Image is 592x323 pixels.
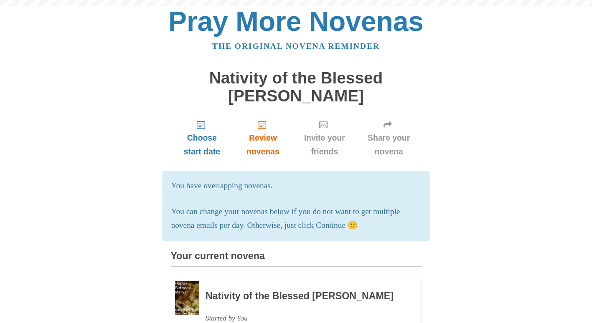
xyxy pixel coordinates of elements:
[171,69,422,105] h1: Nativity of the Blessed [PERSON_NAME]
[179,131,225,159] span: Choose start date
[171,113,234,163] a: Choose start date
[171,179,421,193] p: You have overlapping novenas.
[206,291,399,302] h3: Nativity of the Blessed [PERSON_NAME]
[171,205,421,232] p: You can change your novenas below if you do not want to get multiple novena emails per day. Other...
[301,131,348,159] span: Invite your friends
[233,113,292,163] a: Review novenas
[293,113,356,163] a: Invite your friends
[168,6,424,37] a: Pray More Novenas
[175,281,199,315] img: Novena image
[212,42,380,50] a: The original novena reminder
[241,131,284,159] span: Review novenas
[356,113,422,163] a: Share your novena
[171,251,422,267] h3: Your current novena
[365,131,413,159] span: Share your novena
